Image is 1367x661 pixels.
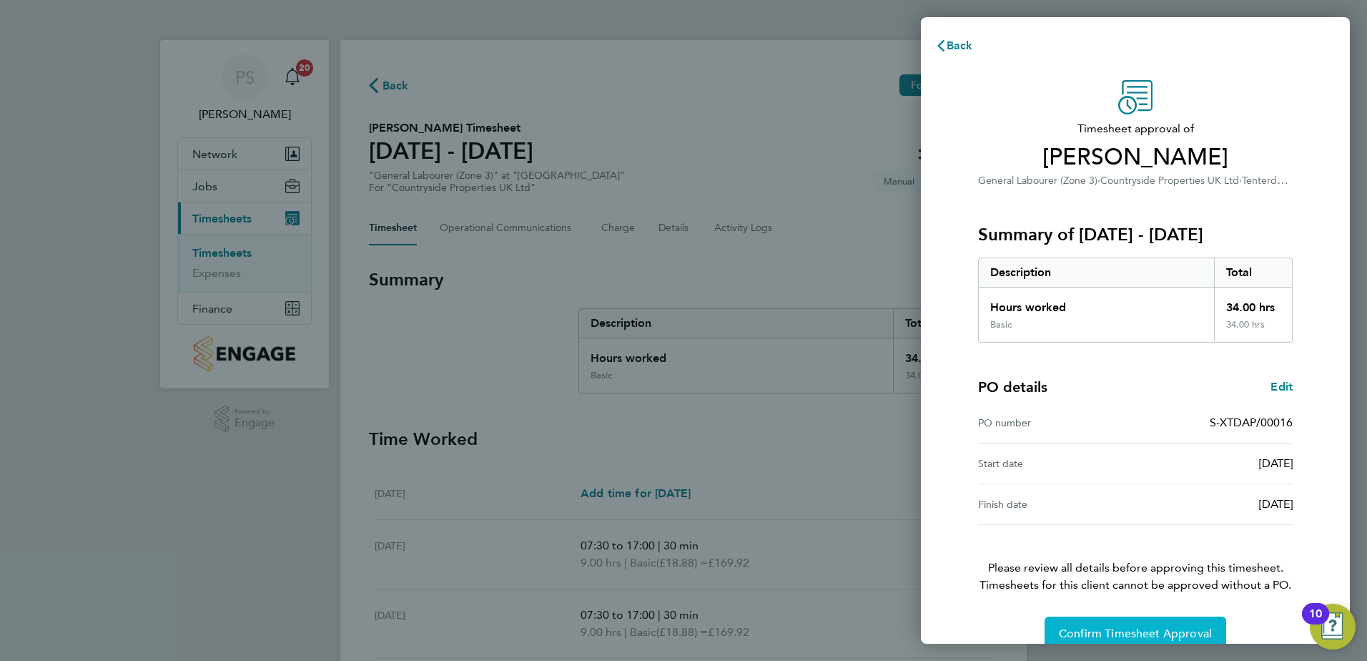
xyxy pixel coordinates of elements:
div: 34.00 hrs [1214,288,1293,319]
a: Edit [1270,378,1293,396]
span: [PERSON_NAME] [978,143,1293,172]
div: [DATE] [1135,455,1293,472]
div: Basic [990,319,1012,330]
p: Please review all details before approving this timesheet. [961,525,1310,594]
span: Back [947,39,973,52]
div: 34.00 hrs [1214,319,1293,342]
div: Description [979,258,1214,287]
div: Total [1214,258,1293,287]
h3: Summary of [DATE] - [DATE] [978,223,1293,246]
button: Back [921,31,987,60]
span: Timesheets for this client cannot be approved without a PO. [961,577,1310,594]
span: Confirm Timesheet Approval [1059,627,1212,641]
span: General Labourer (Zone 3) [978,175,1097,187]
div: Hours worked [979,288,1214,319]
div: Finish date [978,496,1135,513]
span: Tenterden Sports Pavilion [1242,173,1357,187]
div: 10 [1309,614,1322,632]
span: Countryside Properties UK Ltd [1100,175,1239,187]
button: Open Resource Center, 10 new notifications [1310,604,1356,650]
span: Timesheet approval of [978,120,1293,137]
h4: PO details [978,377,1047,397]
div: Summary of 15 - 21 Sep 2025 [978,258,1293,343]
div: PO number [978,414,1135,431]
div: [DATE] [1135,496,1293,513]
span: Edit [1270,380,1293,393]
span: · [1239,175,1242,187]
button: Confirm Timesheet Approval [1045,617,1226,651]
span: S-XTDAP/00016 [1210,416,1293,429]
div: Start date [978,455,1135,472]
span: · [1097,175,1100,187]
